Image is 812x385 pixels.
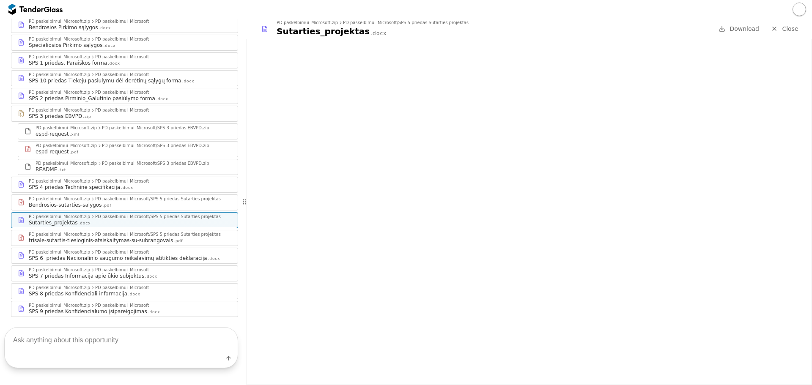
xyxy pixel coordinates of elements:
div: PD paskelbimui_Microsoft [95,286,149,290]
div: SPS 1 priedas. Paraiškos forma [29,60,107,66]
div: SPS 3 priedas EBVPD [29,113,82,120]
div: SPS 7 priedas Informacija apie ūkio subjektus [29,273,144,279]
div: .docx [99,25,111,31]
div: SPS 8 priedas Konfidenciali informacija [29,290,127,297]
a: PD paskelbimui_Microsoft.zipPD paskelbimui_Microsoft/SPS 5 priedas Sutarties projektasSutarties_p... [11,212,238,228]
a: PD paskelbimui_Microsoft.zipPD paskelbimui_MicrosoftSPS 4 priedas Technine specifikacija.docx [11,177,238,193]
a: PD paskelbimui_Microsoft.zipPD paskelbimui_Microsoft/SPS 5 priedas Sutarties projektastrisale-sut... [11,230,238,246]
div: SPS 6 priedas Nacionalinio saugumo reikalavimų atitikties deklaracija [29,255,207,262]
div: Bendrosios-sutarties-salygos [29,202,101,208]
a: PD paskelbimui_Microsoft.zipPD paskelbimui_MicrosoftSPS 9 priedas Konfidencialumo įsipareigojimas... [11,301,238,317]
a: PD paskelbimui_Microsoft.zipPD paskelbimui_MicrosoftSPS 6 priedas Nacionalinio saugumo reikalavim... [11,248,238,264]
div: PD paskelbimui_Microsoft.zip [29,179,90,183]
div: espd-request [36,131,69,137]
div: PD paskelbimui_Microsoft [95,179,149,183]
div: PD paskelbimui_Microsoft/SPS 3 priedas EBVPD.zip [102,126,209,130]
div: PD paskelbimui_Microsoft/SPS 5 priedas Sutarties projektas [95,215,221,219]
div: SPS 2 priedas Pirminio_Galutinio pasiūlymo forma [29,95,155,102]
a: Download [716,24,762,34]
a: PD paskelbimui_Microsoft.zipPD paskelbimui_MicrosoftSPS 1 priedas. Paraiškos forma.docx [11,52,238,68]
div: .docx [370,30,387,37]
div: PD paskelbimui_Microsoft [95,37,149,41]
div: README [36,166,57,173]
div: .txt [58,167,66,173]
div: .docx [145,274,157,279]
div: Bendrosios Pirkimo sąlygos [29,24,98,31]
div: PD paskelbimui_Microsoft.zip [29,19,90,24]
div: espd-request [36,148,69,155]
div: PD paskelbimui_Microsoft [95,268,149,272]
div: .docx [128,292,140,297]
div: PD paskelbimui_Microsoft.zip [29,215,90,219]
div: PD paskelbimui_Microsoft [95,90,149,95]
a: PD paskelbimui_Microsoft.zipPD paskelbimui_Microsoft/SPS 3 priedas EBVPD.zipespd-request.xml [18,123,238,139]
div: PD paskelbimui_Microsoft [95,55,149,59]
div: PD paskelbimui_Microsoft [95,303,149,308]
div: PD paskelbimui_Microsoft [95,108,149,112]
div: SPS 4 priedas Technine specifikacija [29,184,120,191]
div: PD paskelbimui_Microsoft.zip [29,286,90,290]
div: Specialiosios Pirkimo sąlygos [29,42,103,49]
div: .docx [79,221,91,226]
div: Sutarties_projektas [29,219,78,226]
div: Sutarties_projektas [277,25,370,37]
div: PD paskelbimui_Microsoft.zip [29,303,90,308]
div: PD paskelbimui_Microsoft.zip [36,161,97,166]
a: PD paskelbimui_Microsoft.zipPD paskelbimui_MicrosoftSPS 7 priedas Informacija apie ūkio subjektus... [11,265,238,281]
span: Download [730,25,759,32]
div: PD paskelbimui_Microsoft.zip [29,250,90,254]
div: .docx [148,309,160,315]
a: PD paskelbimui_Microsoft.zipPD paskelbimui_MicrosoftSpecialiosios Pirkimo sąlygos.docx [11,35,238,51]
div: .xml [70,132,80,137]
div: PD paskelbimui_Microsoft.zip [29,197,90,201]
a: PD paskelbimui_Microsoft.zipPD paskelbimui_MicrosoftSPS 8 priedas Konfidenciali informacija.docx [11,283,238,299]
a: PD paskelbimui_Microsoft.zipPD paskelbimui_MicrosoftBendrosios Pirkimo sąlygos.docx [11,17,238,33]
a: PD paskelbimui_Microsoft.zipPD paskelbimui_Microsoft/SPS 3 priedas EBVPD.zipespd-request.pdf [18,141,238,157]
a: PD paskelbimui_Microsoft.zipPD paskelbimui_MicrosoftSPS 3 priedas EBVPD.zip [11,106,238,122]
a: PD paskelbimui_Microsoft.zipPD paskelbimui_MicrosoftSPS 2 priedas Pirminio_Galutinio pasiūlymo fo... [11,88,238,104]
span: Close [782,25,798,32]
a: PD paskelbimui_Microsoft.zipPD paskelbimui_MicrosoftSPS 10 priedas Tiekeju pasiulymu dėl derėtinų... [11,70,238,86]
div: PD paskelbimui_Microsoft/SPS 3 priedas EBVPD.zip [102,144,209,148]
div: PD paskelbimui_Microsoft.zip [29,232,90,237]
div: PD paskelbimui_Microsoft/SPS 5 priedas Sutarties projektas [95,197,221,201]
div: PD paskelbimui_Microsoft/SPS 5 priedas Sutarties projektas [343,21,469,25]
div: .docx [108,61,120,66]
div: PD paskelbimui_Microsoft.zip [29,268,90,272]
div: PD paskelbimui_Microsoft.zip [36,144,97,148]
div: PD paskelbimui_Microsoft [95,19,149,24]
a: PD paskelbimui_Microsoft.zipPD paskelbimui_Microsoft/SPS 3 priedas EBVPD.zipREADME.txt [18,159,238,175]
div: PD paskelbimui_Microsoft [95,73,149,77]
div: PD paskelbimui_Microsoft.zip [29,73,90,77]
div: PD paskelbimui_Microsoft.zip [277,21,338,25]
div: PD paskelbimui_Microsoft.zip [29,108,90,112]
div: .docx [182,79,195,84]
div: PD paskelbimui_Microsoft.zip [29,37,90,41]
a: PD paskelbimui_Microsoft.zipPD paskelbimui_Microsoft/SPS 5 priedas Sutarties projektasBendrosios-... [11,194,238,210]
div: SPS 10 priedas Tiekeju pasiulymu dėl derėtinų sąlygų forma [29,77,181,84]
div: .docx [208,256,220,262]
div: .zip [83,114,91,120]
div: .pdf [70,150,79,155]
div: PD paskelbimui_Microsoft [95,250,149,254]
div: PD paskelbimui_Microsoft.zip [29,55,90,59]
div: SPS 9 priedas Konfidencialumo įsipareigojimas [29,308,147,315]
div: PD paskelbimui_Microsoft.zip [29,90,90,95]
div: PD paskelbimui_Microsoft/SPS 3 priedas EBVPD.zip [102,161,209,166]
div: .pdf [174,238,183,244]
div: .docx [121,185,133,191]
div: .pdf [102,203,111,208]
div: .docx [104,43,116,49]
a: Close [766,24,804,34]
div: trisale-sutartis-tiesioginis-atsiskaitymas-su-subrangovais [29,237,173,244]
div: PD paskelbimui_Microsoft.zip [36,126,97,130]
div: .docx [156,96,168,102]
div: PD paskelbimui_Microsoft/SPS 5 priedas Sutarties projektas [95,232,221,237]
